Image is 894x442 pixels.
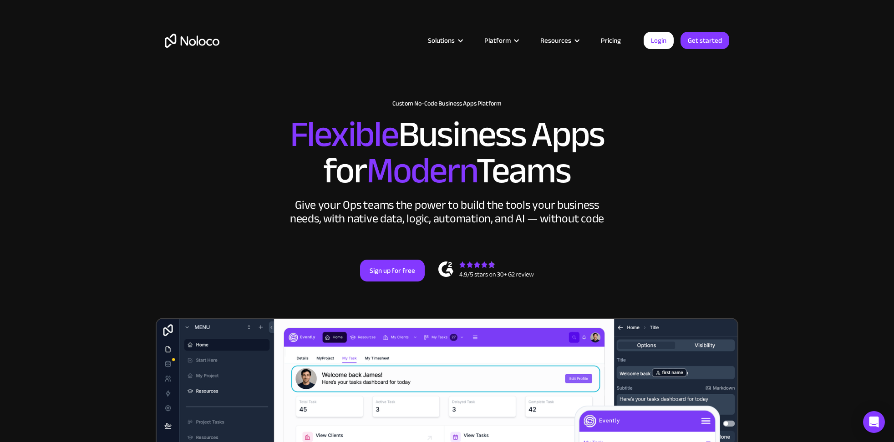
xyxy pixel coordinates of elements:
span: Modern [366,137,476,205]
span: Flexible [290,100,398,168]
div: Platform [473,35,529,46]
div: Give your Ops teams the power to build the tools your business needs, with native data, logic, au... [288,198,606,226]
h1: Custom No-Code Business Apps Platform [165,100,729,107]
a: Pricing [589,35,632,46]
a: home [165,34,219,48]
a: Get started [681,32,729,49]
div: Platform [484,35,511,46]
div: Solutions [417,35,473,46]
h2: Business Apps for Teams [165,116,729,189]
div: Resources [540,35,571,46]
div: Resources [529,35,589,46]
div: Solutions [428,35,455,46]
div: Open Intercom Messenger [863,411,885,433]
a: Login [644,32,674,49]
a: Sign up for free [360,260,425,281]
